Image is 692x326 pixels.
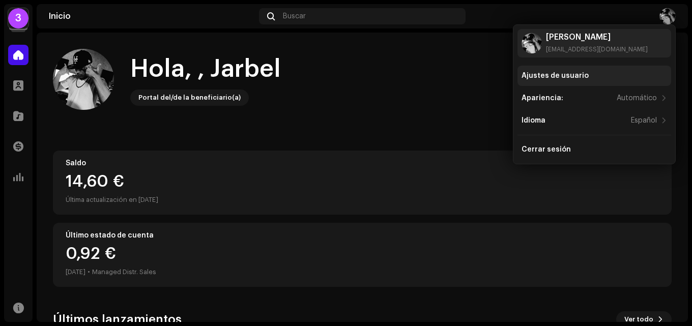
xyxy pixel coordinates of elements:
[8,8,28,28] div: 3
[53,223,672,287] re-o-card-value: Último estado de cuenta
[546,33,648,41] div: [PERSON_NAME]
[66,159,659,167] div: Saldo
[659,8,676,24] img: e24304c0-9e9c-4749-a4be-8170a82677ee
[517,139,671,160] re-m-nav-item: Cerrar sesión
[522,33,542,53] img: e24304c0-9e9c-4749-a4be-8170a82677ee
[546,45,648,53] div: [EMAIL_ADDRESS][DOMAIN_NAME]
[53,151,672,215] re-o-card-value: Saldo
[631,116,657,125] div: Español
[517,66,671,86] re-m-nav-item: Ajustes de usuario
[49,12,255,20] div: Inicio
[66,194,659,206] div: Última actualización en [DATE]
[66,231,659,240] div: Último estado de cuenta
[53,49,114,110] img: e24304c0-9e9c-4749-a4be-8170a82677ee
[522,94,563,102] div: Apariencia:
[66,266,85,278] div: [DATE]
[617,94,657,102] div: Automático
[517,110,671,131] re-m-nav-item: Idioma
[92,266,156,278] div: Managed Distr. Sales
[522,145,571,154] div: Cerrar sesión
[88,266,90,278] div: •
[130,53,281,85] div: Hola, , Jarbel
[138,92,241,104] div: Portal del/de la beneficiario(a)
[517,88,671,108] re-m-nav-item: Apariencia:
[522,72,589,80] div: Ajustes de usuario
[522,116,545,125] div: Idioma
[283,12,306,20] span: Buscar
